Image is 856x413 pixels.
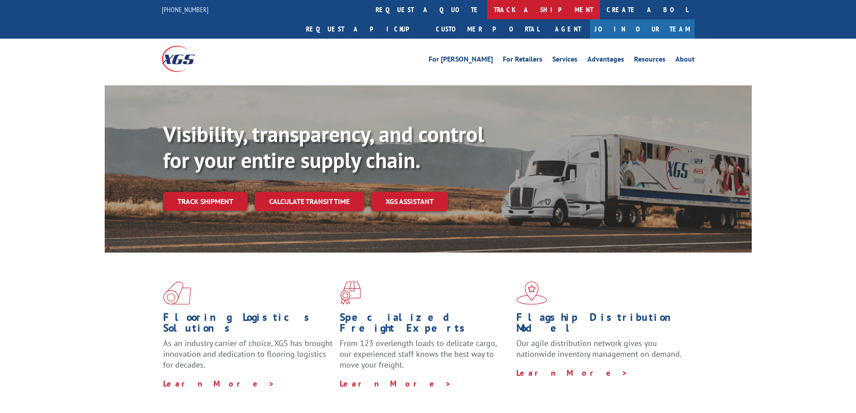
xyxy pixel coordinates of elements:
a: XGS ASSISTANT [371,192,448,211]
img: xgs-icon-focused-on-flooring-red [340,281,361,305]
a: For Retailers [503,56,542,66]
a: Request a pickup [299,19,429,39]
a: Customer Portal [429,19,546,39]
b: Visibility, transparency, and control for your entire supply chain. [163,120,484,174]
a: About [675,56,695,66]
a: For [PERSON_NAME] [429,56,493,66]
img: xgs-icon-flagship-distribution-model-red [516,281,547,305]
a: Calculate transit time [255,192,364,211]
img: xgs-icon-total-supply-chain-intelligence-red [163,281,191,305]
h1: Flagship Distribution Model [516,312,686,338]
a: Learn More > [163,378,275,389]
a: Track shipment [163,192,248,211]
p: From 123 overlength loads to delicate cargo, our experienced staff knows the best way to move you... [340,338,510,378]
a: Agent [546,19,590,39]
a: Learn More > [516,368,628,378]
a: Learn More > [340,378,452,389]
span: As an industry carrier of choice, XGS has brought innovation and dedication to flooring logistics... [163,338,333,370]
a: Advantages [587,56,624,66]
a: Resources [634,56,665,66]
a: Services [552,56,577,66]
h1: Flooring Logistics Solutions [163,312,333,338]
span: Our agile distribution network gives you nationwide inventory management on demand. [516,338,682,359]
h1: Specialized Freight Experts [340,312,510,338]
a: Join Our Team [590,19,695,39]
a: [PHONE_NUMBER] [162,5,208,14]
